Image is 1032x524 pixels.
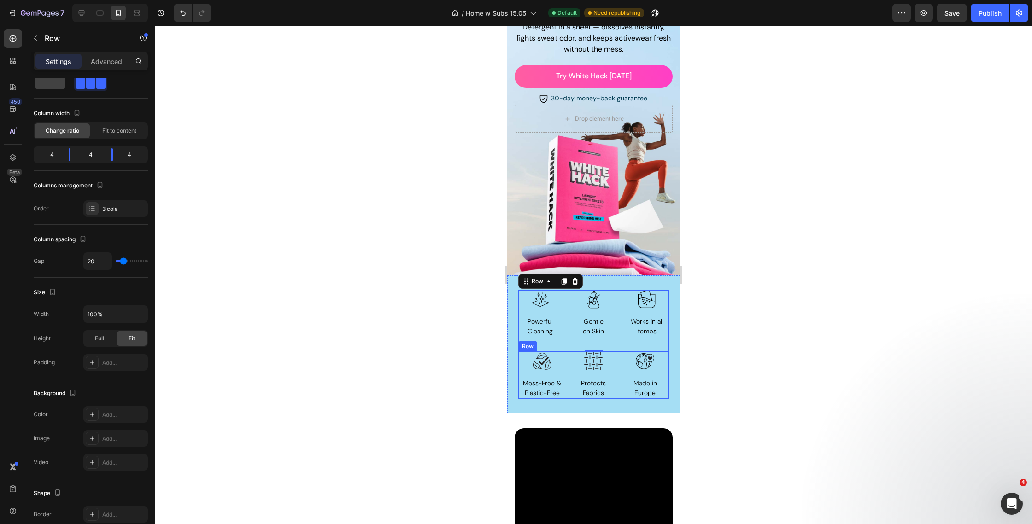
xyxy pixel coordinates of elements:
div: Height [34,334,51,343]
div: Gap [34,257,44,265]
span: Made in [126,353,150,361]
img: 49x49 [129,326,147,344]
span: Fit [129,334,135,343]
div: Add... [102,459,146,467]
button: Save [937,4,967,22]
input: Auto [84,253,111,269]
div: 4 [120,148,146,161]
input: Auto [84,306,147,322]
span: Try White Hack [DATE] [49,45,124,55]
div: Row [23,251,38,260]
div: Add... [102,435,146,443]
button: Publish [971,4,1009,22]
span: Need republishing [593,9,640,17]
div: Columns management [34,180,106,192]
img: 49x49 [26,326,44,344]
div: Image [34,434,50,442]
div: Border [34,510,52,518]
div: Order [34,204,49,213]
img: 49x49 [130,264,149,283]
span: Default [557,9,577,17]
span: on Skin [76,301,97,309]
div: Column spacing [34,233,88,246]
span: Save [944,9,960,17]
div: Column width [34,107,82,120]
img: 49x49 [77,326,95,344]
div: Video [34,458,48,466]
span: Fit to content [102,127,136,135]
div: Drop element here [68,89,117,97]
span: Plastic-Free [18,363,53,371]
div: Add... [102,411,146,419]
span: Home w Subs 15.05 [466,8,526,18]
div: Undo/Redo [174,4,211,22]
div: 4 [35,148,61,161]
span: Works in all [123,291,156,300]
span: 4 [1020,479,1027,486]
div: Beta [7,169,22,176]
span: 30-day money-back guarantee [44,68,140,76]
span: / [462,8,464,18]
div: 450 [9,98,22,105]
div: Color [34,410,48,419]
p: 7 [60,7,64,18]
button: 7 [4,4,69,22]
span: Change ratio [46,127,79,135]
iframe: Intercom live chat [1001,493,1023,515]
p: Advanced [91,57,122,66]
span: Protects Fabrics [74,353,99,371]
span: Cleaning [20,301,46,309]
p: Settings [46,57,71,66]
img: 49x49 [77,264,95,283]
div: Background [34,387,78,400]
div: Add... [102,511,146,519]
span: Full [95,334,104,343]
span: Gentle [76,291,96,300]
span: Powerful [20,291,46,300]
div: 3 cols [102,205,146,213]
img: 49x49 [24,264,42,283]
span: Mess-Free & [16,353,54,361]
div: Padding [34,358,55,367]
div: Size [34,286,58,299]
span: temps [130,301,149,309]
span: Europe [127,363,148,371]
div: Row [13,316,28,325]
div: Width [34,310,49,318]
div: 4 [78,148,104,161]
div: Shape [34,487,63,500]
div: Add... [102,359,146,367]
a: Try White Hack [DATE] [7,39,165,62]
div: Publish [979,8,1002,18]
p: Row [45,33,123,44]
iframe: Design area [507,26,680,524]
